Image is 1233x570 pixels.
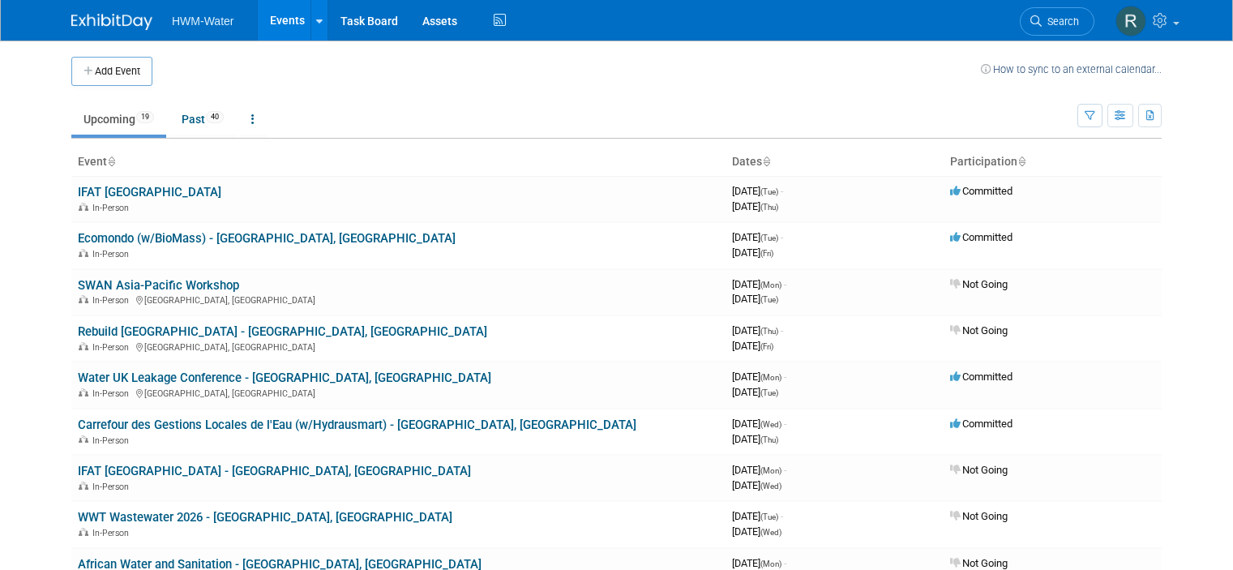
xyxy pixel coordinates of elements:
a: IFAT [GEOGRAPHIC_DATA] - [GEOGRAPHIC_DATA], [GEOGRAPHIC_DATA] [78,464,471,478]
a: Water UK Leakage Conference - [GEOGRAPHIC_DATA], [GEOGRAPHIC_DATA] [78,371,491,385]
span: HWM-Water [172,15,233,28]
th: Event [71,148,726,176]
span: Not Going [950,510,1008,522]
a: IFAT [GEOGRAPHIC_DATA] [78,185,221,199]
span: [DATE] [732,464,786,476]
a: Rebuild [GEOGRAPHIC_DATA] - [GEOGRAPHIC_DATA], [GEOGRAPHIC_DATA] [78,324,487,339]
span: In-Person [92,388,134,399]
span: [DATE] [732,386,778,398]
span: 40 [206,111,224,123]
span: [DATE] [732,525,781,538]
span: Not Going [950,464,1008,476]
span: [DATE] [732,340,773,352]
img: ExhibitDay [71,14,152,30]
span: - [784,557,786,569]
span: 19 [136,111,154,123]
span: (Mon) [760,281,781,289]
span: [DATE] [732,185,783,197]
span: In-Person [92,482,134,492]
span: (Fri) [760,342,773,351]
img: In-Person Event [79,342,88,350]
span: Committed [950,371,1013,383]
span: - [781,185,783,197]
span: In-Person [92,435,134,446]
span: Not Going [950,324,1008,336]
a: Sort by Event Name [107,155,115,168]
span: [DATE] [732,479,781,491]
span: (Tue) [760,234,778,242]
div: [GEOGRAPHIC_DATA], [GEOGRAPHIC_DATA] [78,340,719,353]
span: [DATE] [732,433,778,445]
img: In-Person Event [79,295,88,303]
span: - [781,324,783,336]
div: [GEOGRAPHIC_DATA], [GEOGRAPHIC_DATA] [78,386,719,399]
img: In-Person Event [79,203,88,211]
span: [DATE] [732,200,778,212]
span: Not Going [950,278,1008,290]
span: (Mon) [760,373,781,382]
span: - [784,418,786,430]
span: [DATE] [732,557,786,569]
span: - [784,278,786,290]
span: (Wed) [760,420,781,429]
img: In-Person Event [79,249,88,257]
span: Not Going [950,557,1008,569]
a: WWT Wastewater 2026 - [GEOGRAPHIC_DATA], [GEOGRAPHIC_DATA] [78,510,452,525]
span: (Wed) [760,528,781,537]
span: [DATE] [732,278,786,290]
a: Sort by Participation Type [1017,155,1025,168]
span: In-Person [92,249,134,259]
span: [DATE] [732,418,786,430]
span: [DATE] [732,293,778,305]
span: (Tue) [760,512,778,521]
span: In-Person [92,528,134,538]
a: Ecomondo (w/BioMass) - [GEOGRAPHIC_DATA], [GEOGRAPHIC_DATA] [78,231,456,246]
a: Upcoming19 [71,104,166,135]
span: (Fri) [760,249,773,258]
span: In-Person [92,295,134,306]
a: Search [1020,7,1094,36]
span: (Thu) [760,435,778,444]
span: (Tue) [760,295,778,304]
a: Past40 [169,104,236,135]
a: How to sync to an external calendar... [981,63,1162,75]
button: Add Event [71,57,152,86]
span: [DATE] [732,510,783,522]
img: In-Person Event [79,482,88,490]
span: In-Person [92,342,134,353]
span: [DATE] [732,231,783,243]
th: Dates [726,148,944,176]
span: - [784,371,786,383]
span: (Mon) [760,559,781,568]
div: [GEOGRAPHIC_DATA], [GEOGRAPHIC_DATA] [78,293,719,306]
span: Search [1042,15,1079,28]
img: In-Person Event [79,528,88,536]
a: Carrefour des Gestions Locales de l'Eau (w/Hydrausmart) - [GEOGRAPHIC_DATA], [GEOGRAPHIC_DATA] [78,418,636,432]
span: In-Person [92,203,134,213]
span: - [784,464,786,476]
span: [DATE] [732,246,773,259]
span: Committed [950,231,1013,243]
span: [DATE] [732,371,786,383]
a: SWAN Asia-Pacific Workshop [78,278,239,293]
span: (Mon) [760,466,781,475]
span: Committed [950,418,1013,430]
span: (Thu) [760,327,778,336]
span: Committed [950,185,1013,197]
span: (Wed) [760,482,781,491]
a: Sort by Start Date [762,155,770,168]
img: Rhys Salkeld [1115,6,1146,36]
span: - [781,231,783,243]
img: In-Person Event [79,435,88,444]
span: (Thu) [760,203,778,212]
th: Participation [944,148,1162,176]
span: (Tue) [760,388,778,397]
span: (Tue) [760,187,778,196]
span: - [781,510,783,522]
span: [DATE] [732,324,783,336]
img: In-Person Event [79,388,88,396]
